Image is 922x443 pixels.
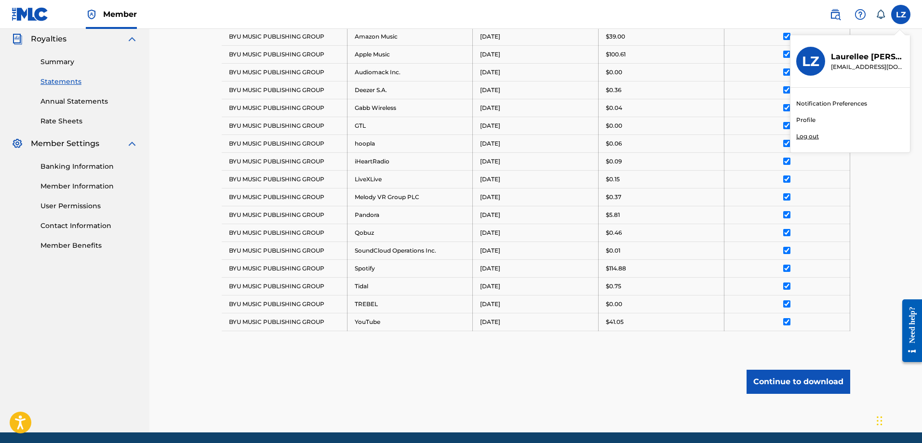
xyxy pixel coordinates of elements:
[851,5,870,24] div: Help
[40,181,138,191] a: Member Information
[473,277,599,295] td: [DATE]
[796,99,867,108] a: Notification Preferences
[222,242,347,259] td: BYU MUSIC PUBLISHING GROUP
[222,224,347,242] td: BYU MUSIC PUBLISHING GROUP
[855,9,866,20] img: help
[222,188,347,206] td: BYU MUSIC PUBLISHING GROUP
[222,313,347,331] td: BYU MUSIC PUBLISHING GROUP
[347,117,473,134] td: GTL
[877,406,882,435] div: Drag
[606,318,624,326] p: $41.05
[796,116,815,124] a: Profile
[12,138,23,149] img: Member Settings
[473,224,599,242] td: [DATE]
[222,45,347,63] td: BYU MUSIC PUBLISHING GROUP
[347,170,473,188] td: LiveXLive
[86,9,97,20] img: Top Rightsholder
[473,206,599,224] td: [DATE]
[222,170,347,188] td: BYU MUSIC PUBLISHING GROUP
[347,81,473,99] td: Deezer S.A.
[347,295,473,313] td: TREBEL
[606,104,622,112] p: $0.04
[606,32,625,41] p: $39.00
[891,5,910,24] div: User Menu
[347,99,473,117] td: Gabb Wireless
[606,157,622,166] p: $0.09
[347,134,473,152] td: hoopla
[222,117,347,134] td: BYU MUSIC PUBLISHING GROUP
[222,99,347,117] td: BYU MUSIC PUBLISHING GROUP
[347,206,473,224] td: Pandora
[222,63,347,81] td: BYU MUSIC PUBLISHING GROUP
[829,9,841,20] img: search
[40,221,138,231] a: Contact Information
[347,224,473,242] td: Qobuz
[40,241,138,251] a: Member Benefits
[874,397,922,443] iframe: Chat Widget
[473,242,599,259] td: [DATE]
[796,132,819,141] p: Log out
[473,152,599,170] td: [DATE]
[606,139,622,148] p: $0.06
[347,63,473,81] td: Audiomack Inc.
[747,370,850,394] button: Continue to download
[103,9,137,20] span: Member
[222,134,347,152] td: BYU MUSIC PUBLISHING GROUP
[12,7,49,21] img: MLC Logo
[606,50,626,59] p: $100.61
[222,81,347,99] td: BYU MUSIC PUBLISHING GROUP
[895,292,922,370] iframe: Resource Center
[347,242,473,259] td: SoundCloud Operations Inc.
[606,282,621,291] p: $0.75
[347,259,473,277] td: Spotify
[473,45,599,63] td: [DATE]
[347,277,473,295] td: Tidal
[222,277,347,295] td: BYU MUSIC PUBLISHING GROUP
[40,161,138,172] a: Banking Information
[606,68,622,77] p: $0.00
[222,27,347,45] td: BYU MUSIC PUBLISHING GROUP
[473,259,599,277] td: [DATE]
[40,96,138,107] a: Annual Statements
[473,170,599,188] td: [DATE]
[606,121,622,130] p: $0.00
[831,63,904,71] p: byumusicgroupaccountant@byu.edu
[606,264,626,273] p: $114.88
[473,295,599,313] td: [DATE]
[606,175,620,184] p: $0.15
[473,81,599,99] td: [DATE]
[473,134,599,152] td: [DATE]
[31,138,99,149] span: Member Settings
[826,5,845,24] a: Public Search
[347,27,473,45] td: Amazon Music
[40,116,138,126] a: Rate Sheets
[606,86,621,94] p: $0.36
[473,313,599,331] td: [DATE]
[473,27,599,45] td: [DATE]
[222,152,347,170] td: BYU MUSIC PUBLISHING GROUP
[222,259,347,277] td: BYU MUSIC PUBLISHING GROUP
[347,45,473,63] td: Apple Music
[473,117,599,134] td: [DATE]
[606,300,622,309] p: $0.00
[473,188,599,206] td: [DATE]
[473,99,599,117] td: [DATE]
[126,138,138,149] img: expand
[126,33,138,45] img: expand
[347,188,473,206] td: Melody VR Group PLC
[40,57,138,67] a: Summary
[606,246,620,255] p: $0.01
[606,193,621,201] p: $0.37
[347,152,473,170] td: iHeartRadio
[40,201,138,211] a: User Permissions
[876,10,885,19] div: Notifications
[222,295,347,313] td: BYU MUSIC PUBLISHING GROUP
[473,63,599,81] td: [DATE]
[606,211,620,219] p: $5.81
[831,51,904,63] p: Laurellee Zimmerman
[606,228,622,237] p: $0.46
[12,33,23,45] img: Royalties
